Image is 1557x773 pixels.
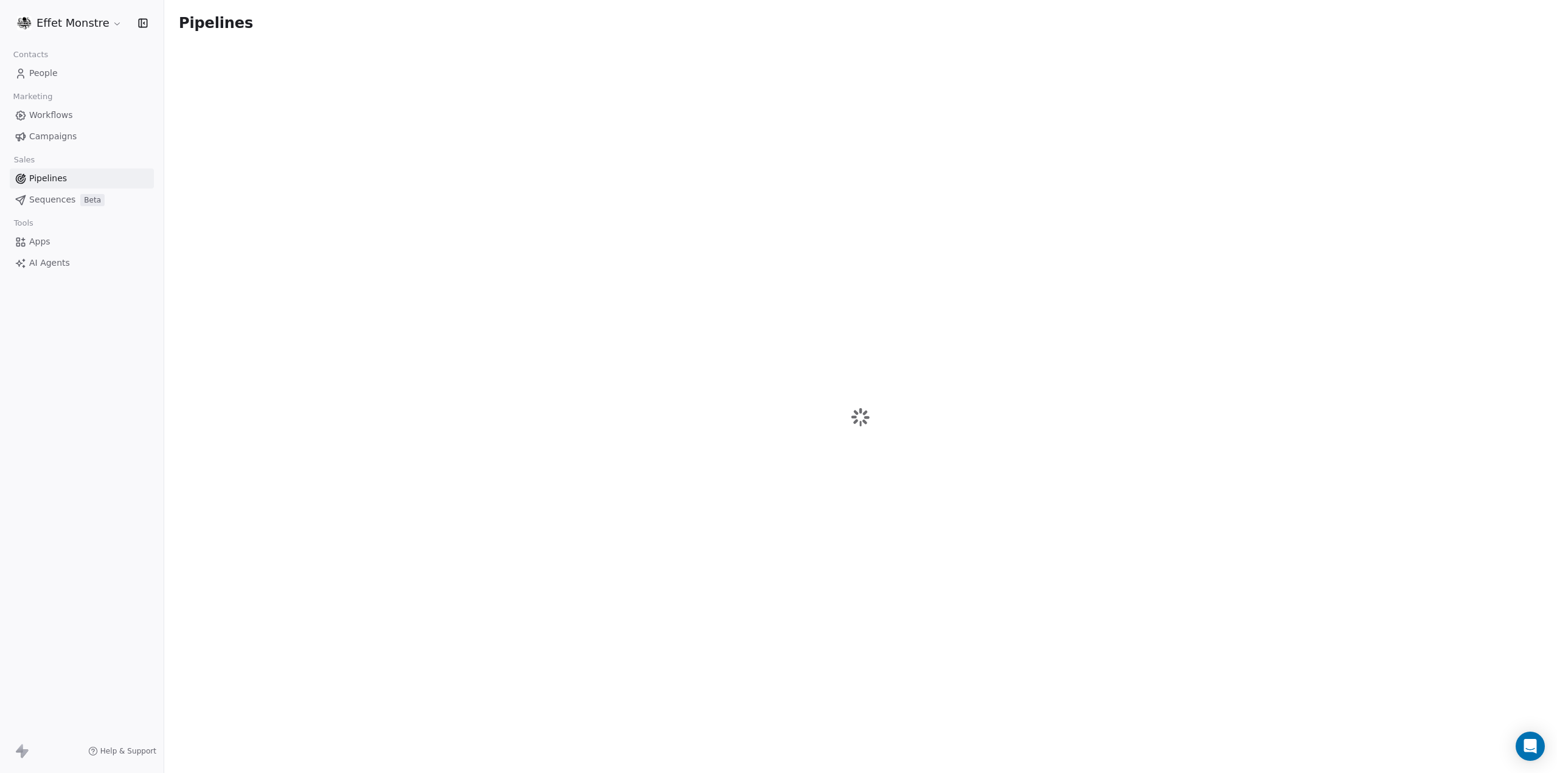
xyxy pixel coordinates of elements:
[88,746,156,756] a: Help & Support
[10,105,154,125] a: Workflows
[8,46,54,64] span: Contacts
[10,232,154,252] a: Apps
[10,127,154,147] a: Campaigns
[29,257,70,269] span: AI Agents
[29,67,58,80] span: People
[36,15,109,31] span: Effet Monstre
[29,172,67,185] span: Pipelines
[10,63,154,83] a: People
[80,194,105,206] span: Beta
[100,746,156,756] span: Help & Support
[9,214,38,232] span: Tools
[179,15,253,32] span: Pipelines
[9,151,40,169] span: Sales
[29,109,73,122] span: Workflows
[8,88,58,106] span: Marketing
[10,168,154,189] a: Pipelines
[1516,732,1545,761] div: Open Intercom Messenger
[29,130,77,143] span: Campaigns
[10,190,154,210] a: SequencesBeta
[29,235,50,248] span: Apps
[17,16,32,30] img: 97485486_3081046785289558_2010905861240651776_n.png
[29,193,75,206] span: Sequences
[15,13,125,33] button: Effet Monstre
[10,253,154,273] a: AI Agents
